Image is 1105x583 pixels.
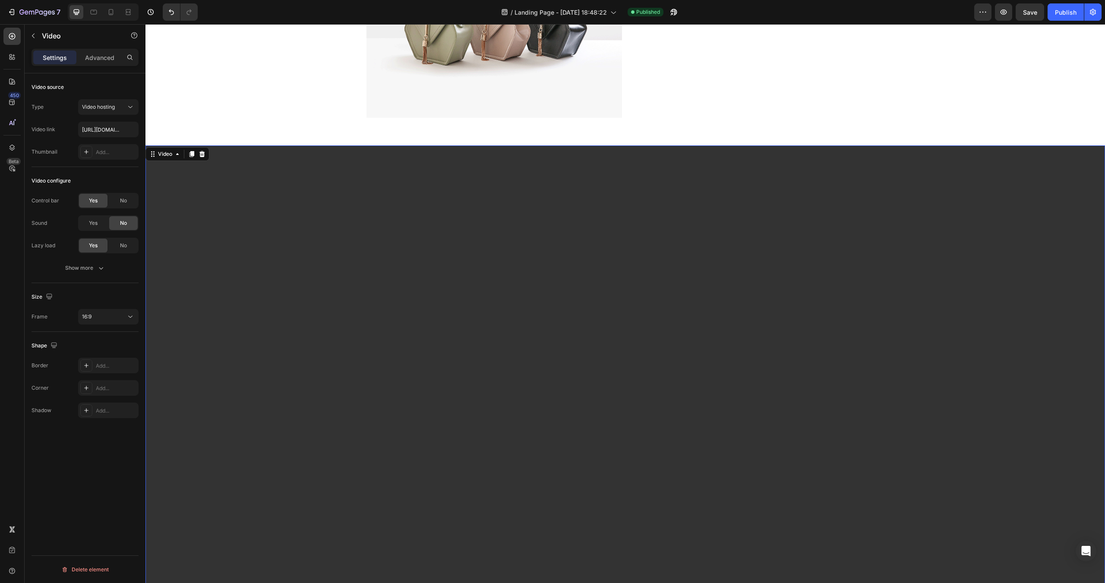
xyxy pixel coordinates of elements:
[636,8,660,16] span: Published
[96,148,136,156] div: Add...
[32,83,64,91] div: Video source
[32,103,44,111] div: Type
[32,219,47,227] div: Sound
[32,177,71,185] div: Video configure
[65,264,105,272] div: Show more
[32,384,49,392] div: Corner
[61,564,109,575] div: Delete element
[82,104,115,110] span: Video hosting
[32,313,47,321] div: Frame
[145,24,1105,583] iframe: Design area
[120,219,127,227] span: No
[6,158,21,165] div: Beta
[32,242,55,249] div: Lazy load
[89,197,98,205] span: Yes
[163,3,198,21] div: Undo/Redo
[32,291,54,303] div: Size
[78,122,139,137] input: Insert video url here
[3,3,64,21] button: 7
[42,31,115,41] p: Video
[1048,3,1084,21] button: Publish
[32,126,55,133] div: Video link
[96,362,136,370] div: Add...
[85,53,114,62] p: Advanced
[1076,541,1096,561] div: Open Intercom Messenger
[78,309,139,325] button: 16:9
[32,148,57,156] div: Thumbnail
[32,563,139,577] button: Delete element
[96,407,136,415] div: Add...
[78,99,139,115] button: Video hosting
[89,219,98,227] span: Yes
[1023,9,1037,16] span: Save
[1055,8,1077,17] div: Publish
[511,8,513,17] span: /
[32,407,51,414] div: Shadow
[96,384,136,392] div: Add...
[32,260,139,276] button: Show more
[515,8,607,17] span: Landing Page - [DATE] 18:48:22
[57,7,60,17] p: 7
[32,340,59,352] div: Shape
[32,362,48,369] div: Border
[89,242,98,249] span: Yes
[82,313,92,320] span: 16:9
[8,92,21,99] div: 450
[120,242,127,249] span: No
[43,53,67,62] p: Settings
[32,197,59,205] div: Control bar
[120,197,127,205] span: No
[1016,3,1044,21] button: Save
